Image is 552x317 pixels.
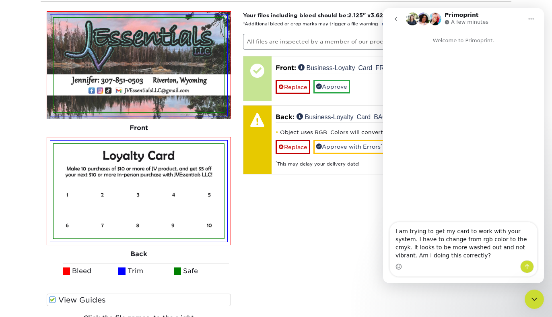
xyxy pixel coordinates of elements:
li: Safe [174,263,229,279]
iframe: Google Customer Reviews [2,292,68,314]
a: Replace [276,140,310,154]
li: Trim [118,263,174,279]
iframe: Intercom live chat [525,290,544,309]
strong: Your files including bleed should be: " x " [243,12,389,19]
li: Bleed [63,263,118,279]
span: 3.625 [371,12,387,19]
span: Back: [276,113,295,121]
a: Replace [276,80,310,94]
a: Approve with Errors* [313,140,385,153]
div: Front [47,119,231,137]
span: Front: [276,64,296,72]
iframe: Intercom live chat [383,8,544,283]
span: 2.125 [348,12,363,19]
p: All files are inspected by a member of our processing team prior to production. [243,34,506,49]
label: View Guides [47,294,231,306]
div: Back [47,245,231,263]
a: Business-Loyalty Card FRONT 2x3.5.tif (3 MB) [298,64,447,70]
li: Object uses RGB. Colors will convert to closest CMYK color. - [276,129,501,136]
div: This may delay your delivery date! [276,154,501,168]
a: more info [382,21,404,27]
a: Approve [313,80,350,93]
a: Business-Loyalty Card BACK 2x3.5.tif (2 MB) [297,113,441,120]
small: *Additional bleed or crop marks may trigger a file warning – [243,21,404,27]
